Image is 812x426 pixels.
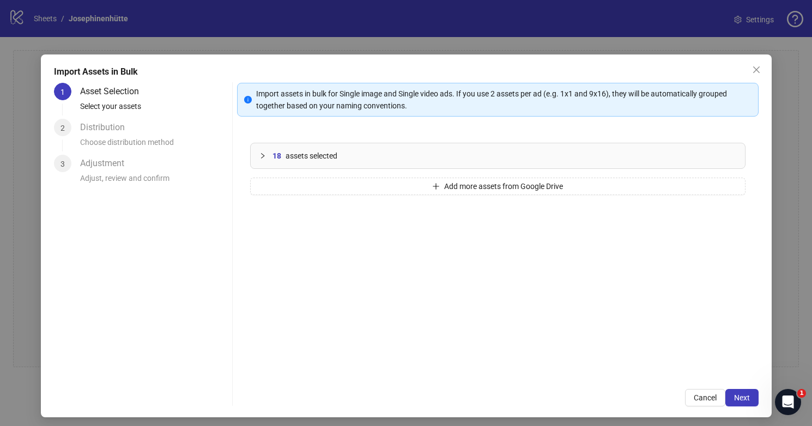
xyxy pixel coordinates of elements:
[286,150,337,162] span: assets selected
[752,65,761,74] span: close
[256,88,752,112] div: Import assets in bulk for Single image and Single video ads. If you use 2 assets per ad (e.g. 1x1...
[444,182,563,191] span: Add more assets from Google Drive
[259,153,266,159] span: collapsed
[748,61,765,78] button: Close
[244,96,252,104] span: info-circle
[251,143,745,168] div: 18assets selected
[80,136,228,155] div: Choose distribution method
[725,389,759,406] button: Next
[60,160,65,168] span: 3
[694,393,717,402] span: Cancel
[797,389,806,398] span: 1
[685,389,725,406] button: Cancel
[80,119,134,136] div: Distribution
[80,100,228,119] div: Select your assets
[250,178,746,195] button: Add more assets from Google Drive
[80,83,148,100] div: Asset Selection
[775,389,801,415] iframe: Intercom live chat
[432,182,440,190] span: plus
[60,124,65,132] span: 2
[60,88,65,96] span: 1
[734,393,750,402] span: Next
[80,172,228,191] div: Adjust, review and confirm
[54,65,759,78] div: Import Assets in Bulk
[80,155,133,172] div: Adjustment
[272,150,281,162] span: 18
